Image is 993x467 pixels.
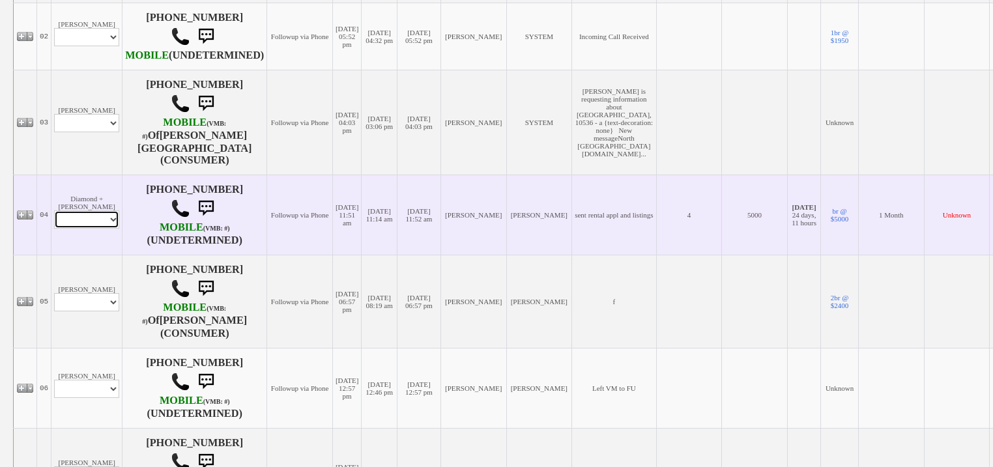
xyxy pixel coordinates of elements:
td: [DATE] 11:14 am [362,175,397,255]
h4: [PHONE_NUMBER] (UNDETERMINED) [125,12,264,61]
b: T-Mobile USA, Inc. [142,302,226,326]
a: 2br @ $2400 [831,294,849,309]
td: Followup via Phone [267,255,333,348]
td: [DATE] 08:19 am [362,255,397,348]
td: 1 Month [858,175,924,255]
img: sms.png [193,369,219,395]
img: call.png [171,94,190,113]
td: [DATE] 04:03 pm [332,70,361,175]
img: call.png [171,372,190,391]
td: sent rental appl and listings [572,175,656,255]
img: sms.png [193,91,219,117]
font: MOBILE [160,395,203,406]
td: [PERSON_NAME] [506,175,572,255]
img: call.png [171,279,190,298]
td: [PERSON_NAME] [440,3,506,70]
td: 04 [37,175,51,255]
a: br @ $5000 [831,207,849,223]
td: [DATE] 04:03 pm [397,70,440,175]
img: call.png [171,199,190,218]
td: [DATE] 11:52 am [397,175,440,255]
td: [DATE] 12:57 pm [332,348,361,428]
td: Followup via Phone [267,348,333,428]
td: 02 [37,3,51,70]
td: [DATE] 03:06 pm [362,70,397,175]
td: [DATE] 04:32 pm [362,3,397,70]
td: 4 [656,175,722,255]
td: [PERSON_NAME] [506,348,572,428]
font: MOBILE [163,302,207,313]
font: (VMB: #) [203,225,230,232]
td: [PERSON_NAME] [440,175,506,255]
font: (VMB: #) [142,120,226,140]
td: [DATE] 05:52 pm [397,3,440,70]
td: [PERSON_NAME] [51,348,122,428]
font: Unknown [943,211,971,219]
td: Followup via Phone [267,70,333,175]
td: Unknown [821,348,859,428]
td: Followup via Phone [267,175,333,255]
td: [PERSON_NAME] is requesting information about [GEOGRAPHIC_DATA], 10536 - a {text-decoration: none... [572,70,656,175]
b: [PERSON_NAME] [160,315,248,326]
img: sms.png [193,276,219,302]
td: SYSTEM [506,3,572,70]
td: [PERSON_NAME] [506,255,572,348]
b: AT&T Wireless [160,395,230,406]
td: Unknown [821,70,859,175]
td: [DATE] 06:57 pm [332,255,361,348]
font: MOBILE [160,221,203,233]
a: 1br @ $1950 [831,29,849,44]
h4: [PHONE_NUMBER] (UNDETERMINED) [125,357,264,419]
td: [DATE] 05:52 pm [332,3,361,70]
td: [PERSON_NAME] [440,255,506,348]
b: [PERSON_NAME][GEOGRAPHIC_DATA] [137,130,252,154]
td: [DATE] 06:57 pm [397,255,440,348]
td: [PERSON_NAME] [440,70,506,175]
font: MOBILE [163,117,207,128]
h4: [PHONE_NUMBER] (UNDETERMINED) [125,184,264,246]
td: Followup via Phone [267,3,333,70]
b: T-Mobile USA, Inc. [142,117,226,141]
td: Left VM to FU [572,348,656,428]
td: [DATE] 11:51 am [332,175,361,255]
td: Diamond + [PERSON_NAME] [51,175,122,255]
td: 06 [37,348,51,428]
b: [DATE] [792,203,816,211]
td: 05 [37,255,51,348]
td: f [572,255,656,348]
img: sms.png [193,195,219,221]
font: (VMB: #) [142,305,226,325]
h4: [PHONE_NUMBER] Of (CONSUMER) [125,264,264,339]
td: 5000 [722,175,788,255]
td: [PERSON_NAME] [440,348,506,428]
font: (VMB: #) [203,398,230,405]
td: [PERSON_NAME] [51,255,122,348]
td: [PERSON_NAME] [51,3,122,70]
h4: [PHONE_NUMBER] Of (CONSUMER) [125,79,264,166]
td: 03 [37,70,51,175]
font: MOBILE [125,50,169,61]
img: sms.png [193,23,219,50]
td: [DATE] 12:46 pm [362,348,397,428]
img: call.png [171,27,190,46]
td: 24 days, 11 hours [787,175,820,255]
td: SYSTEM [506,70,572,175]
b: YMax Communications - YMax Communications - SVR [125,50,169,61]
b: AT&T Wireless [160,221,230,233]
td: [PERSON_NAME] [51,70,122,175]
td: Incoming Call Received [572,3,656,70]
td: [DATE] 12:57 pm [397,348,440,428]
